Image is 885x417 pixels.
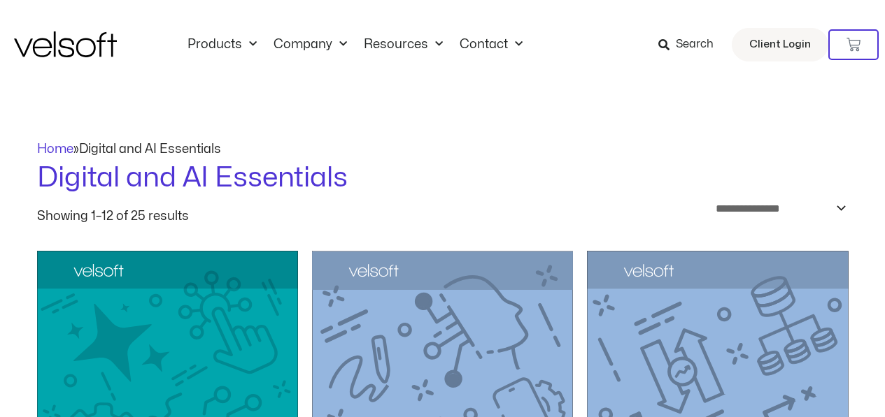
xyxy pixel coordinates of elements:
a: ResourcesMenu Toggle [355,37,451,52]
span: Search [676,36,714,54]
img: Velsoft Training Materials [14,31,117,57]
a: Home [37,143,73,155]
a: Client Login [732,28,828,61]
a: ContactMenu Toggle [451,37,531,52]
a: ProductsMenu Toggle [179,37,265,52]
a: CompanyMenu Toggle [265,37,355,52]
span: Digital and AI Essentials [79,143,221,155]
h1: Digital and AI Essentials [37,159,849,198]
span: » [37,143,221,155]
a: Search [658,33,723,57]
nav: Menu [179,37,531,52]
span: Client Login [749,36,811,54]
select: Shop order [707,198,849,219]
p: Showing 1–12 of 25 results [37,210,189,223]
